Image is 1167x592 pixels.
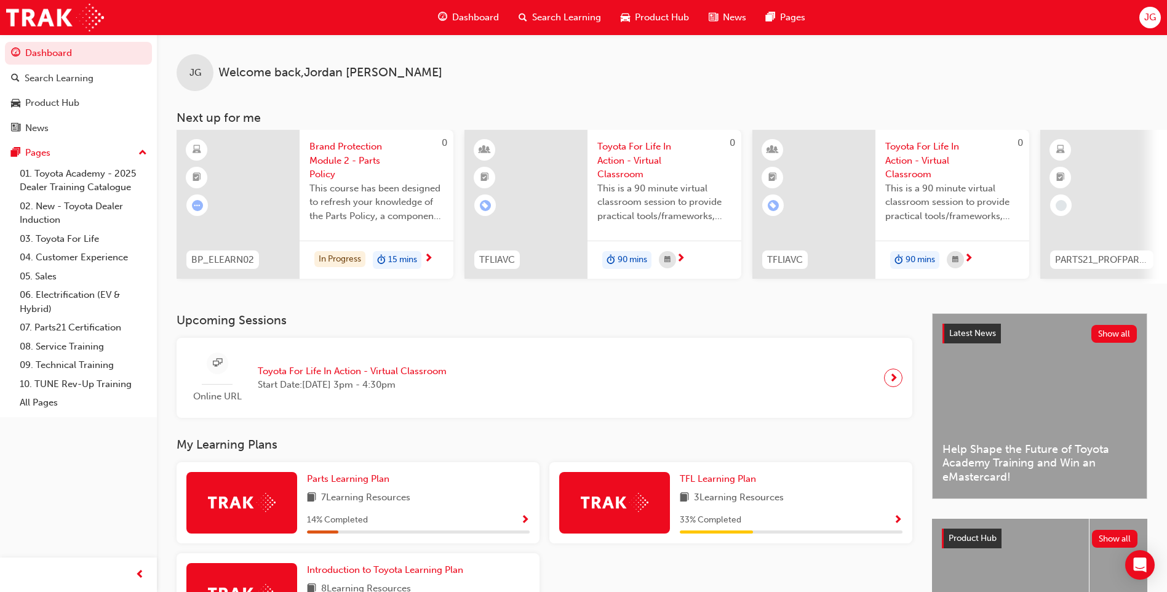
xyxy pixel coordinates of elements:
[611,5,699,30] a: car-iconProduct Hub
[885,182,1019,223] span: This is a 90 minute virtual classroom session to provide practical tools/frameworks, behaviours a...
[177,438,912,452] h3: My Learning Plans
[11,48,20,59] span: guage-icon
[676,254,685,265] span: next-icon
[723,10,746,25] span: News
[6,4,104,31] img: Trak
[680,472,761,486] a: TFL Learning Plan
[1091,325,1137,343] button: Show all
[635,10,689,25] span: Product Hub
[11,148,20,159] span: pages-icon
[768,170,777,186] span: booktick-icon
[1056,142,1065,158] span: learningResourceType_ELEARNING-icon
[730,137,735,148] span: 0
[25,71,94,86] div: Search Learning
[5,67,152,90] a: Search Learning
[258,364,447,378] span: Toyota For Life In Action - Virtual Classroom
[906,253,935,267] span: 90 mins
[607,252,615,268] span: duration-icon
[218,66,442,80] span: Welcome back , Jordan [PERSON_NAME]
[480,170,489,186] span: booktick-icon
[424,254,433,265] span: next-icon
[1056,170,1065,186] span: booktick-icon
[1125,550,1155,580] div: Open Intercom Messenger
[307,563,468,577] a: Introduction to Toyota Learning Plan
[464,130,741,279] a: 0TFLIAVCToyota For Life In Action - Virtual ClassroomThis is a 90 minute virtual classroom sessio...
[5,142,152,164] button: Pages
[189,66,201,80] span: JG
[25,121,49,135] div: News
[942,324,1137,343] a: Latest NewsShow all
[309,182,444,223] span: This course has been designed to refresh your knowledge of the Parts Policy, a component of the D...
[893,513,902,528] button: Show Progress
[191,253,254,267] span: BP_ELEARN02
[768,142,777,158] span: learningResourceType_INSTRUCTOR_LED-icon
[889,369,898,386] span: next-icon
[186,348,902,409] a: Online URLToyota For Life In Action - Virtual ClassroomStart Date:[DATE] 3pm - 4:30pm
[480,200,491,211] span: learningRecordVerb_ENROLL-icon
[5,117,152,140] a: News
[15,286,152,318] a: 06. Electrification (EV & Hybrid)
[15,393,152,412] a: All Pages
[11,73,20,84] span: search-icon
[1055,253,1149,267] span: PARTS21_PROFPART1_0923_EL
[766,10,775,25] span: pages-icon
[597,140,731,182] span: Toyota For Life In Action - Virtual Classroom
[177,130,453,279] a: 0BP_ELEARN02Brand Protection Module 2 - Parts PolicyThis course has been designed to refresh your...
[479,253,515,267] span: TFLIAVC
[258,378,447,392] span: Start Date: [DATE] 3pm - 4:30pm
[307,513,368,527] span: 14 % Completed
[135,567,145,583] span: prev-icon
[452,10,499,25] span: Dashboard
[699,5,756,30] a: news-iconNews
[193,142,201,158] span: learningResourceType_ELEARNING-icon
[309,140,444,182] span: Brand Protection Module 2 - Parts Policy
[964,254,973,265] span: next-icon
[15,164,152,197] a: 01. Toyota Academy - 2025 Dealer Training Catalogue
[581,493,648,512] img: Trak
[157,111,1167,125] h3: Next up for me
[11,123,20,134] span: news-icon
[15,230,152,249] a: 03. Toyota For Life
[520,515,530,526] span: Show Progress
[664,252,671,268] span: calendar-icon
[756,5,815,30] a: pages-iconPages
[768,200,779,211] span: learningRecordVerb_ENROLL-icon
[885,140,1019,182] span: Toyota For Life In Action - Virtual Classroom
[15,375,152,394] a: 10. TUNE Rev-Up Training
[509,5,611,30] a: search-iconSearch Learning
[177,313,912,327] h3: Upcoming Sessions
[519,10,527,25] span: search-icon
[15,197,152,230] a: 02. New - Toyota Dealer Induction
[680,473,756,484] span: TFL Learning Plan
[138,145,147,161] span: up-icon
[15,318,152,337] a: 07. Parts21 Certification
[388,253,417,267] span: 15 mins
[893,515,902,526] span: Show Progress
[208,493,276,512] img: Trak
[213,356,222,371] span: sessionType_ONLINE_URL-icon
[621,10,630,25] span: car-icon
[15,356,152,375] a: 09. Technical Training
[25,146,50,160] div: Pages
[1139,7,1161,28] button: JG
[307,472,394,486] a: Parts Learning Plan
[186,390,248,404] span: Online URL
[5,92,152,114] a: Product Hub
[767,253,803,267] span: TFLIAVC
[932,313,1147,499] a: Latest NewsShow allHelp Shape the Future of Toyota Academy Training and Win an eMastercard!
[15,267,152,286] a: 05. Sales
[942,529,1137,548] a: Product HubShow all
[314,251,365,268] div: In Progress
[193,170,201,186] span: booktick-icon
[192,200,203,211] span: learningRecordVerb_ATTEMPT-icon
[680,490,689,506] span: book-icon
[11,98,20,109] span: car-icon
[25,96,79,110] div: Product Hub
[520,513,530,528] button: Show Progress
[428,5,509,30] a: guage-iconDashboard
[1092,530,1138,548] button: Show all
[480,142,489,158] span: learningResourceType_INSTRUCTOR_LED-icon
[321,490,410,506] span: 7 Learning Resources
